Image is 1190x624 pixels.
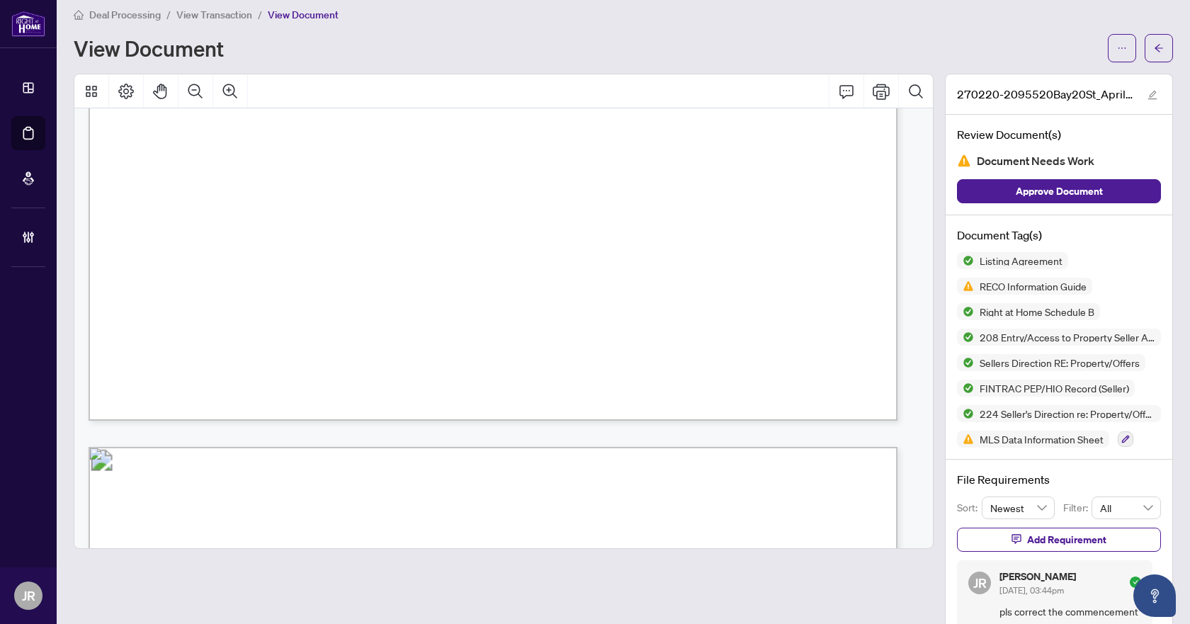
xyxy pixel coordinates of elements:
span: check-circle [1130,577,1141,588]
span: All [1100,497,1152,518]
li: / [166,6,171,23]
span: View Transaction [176,8,252,21]
span: MLS Data Information Sheet [974,434,1109,444]
p: Sort: [957,500,982,516]
span: Document Needs Work [977,152,1094,171]
span: ellipsis [1117,43,1127,53]
span: JR [973,573,987,593]
span: FINTRAC PEP/HIO Record (Seller) [974,383,1135,393]
span: Newest [990,497,1047,518]
span: View Document [268,8,339,21]
span: Add Requirement [1027,528,1106,551]
span: edit [1147,90,1157,100]
button: Open asap [1133,574,1176,617]
span: arrow-left [1154,43,1164,53]
span: Sellers Direction RE: Property/Offers [974,358,1145,368]
img: Document Status [957,154,971,168]
span: Listing Agreement [974,256,1068,266]
h1: View Document [74,37,224,59]
li: / [258,6,262,23]
span: RECO Information Guide [974,281,1092,291]
h4: File Requirements [957,471,1161,488]
span: JR [22,586,35,606]
img: Status Icon [957,278,974,295]
span: [DATE], 03:44pm [999,585,1064,596]
img: logo [11,11,45,37]
span: 270220-2095520Bay20St_April2024_202520Listing20Docs.pdf [957,86,1134,103]
span: Approve Document [1016,180,1103,203]
span: Right at Home Schedule B [974,307,1100,317]
span: 224 Seller's Direction re: Property/Offers - Important Information for Seller Acknowledgement [974,409,1161,419]
h4: Document Tag(s) [957,227,1161,244]
button: Approve Document [957,179,1161,203]
span: home [74,10,84,20]
img: Status Icon [957,303,974,320]
span: Deal Processing [89,8,161,21]
img: Status Icon [957,431,974,448]
img: Status Icon [957,405,974,422]
h5: [PERSON_NAME] [999,572,1076,582]
h4: Review Document(s) [957,126,1161,143]
img: Status Icon [957,354,974,371]
img: Status Icon [957,380,974,397]
img: Status Icon [957,252,974,269]
span: 208 Entry/Access to Property Seller Acknowledgement [974,332,1161,342]
p: Filter: [1063,500,1092,516]
button: Add Requirement [957,528,1161,552]
img: Status Icon [957,329,974,346]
